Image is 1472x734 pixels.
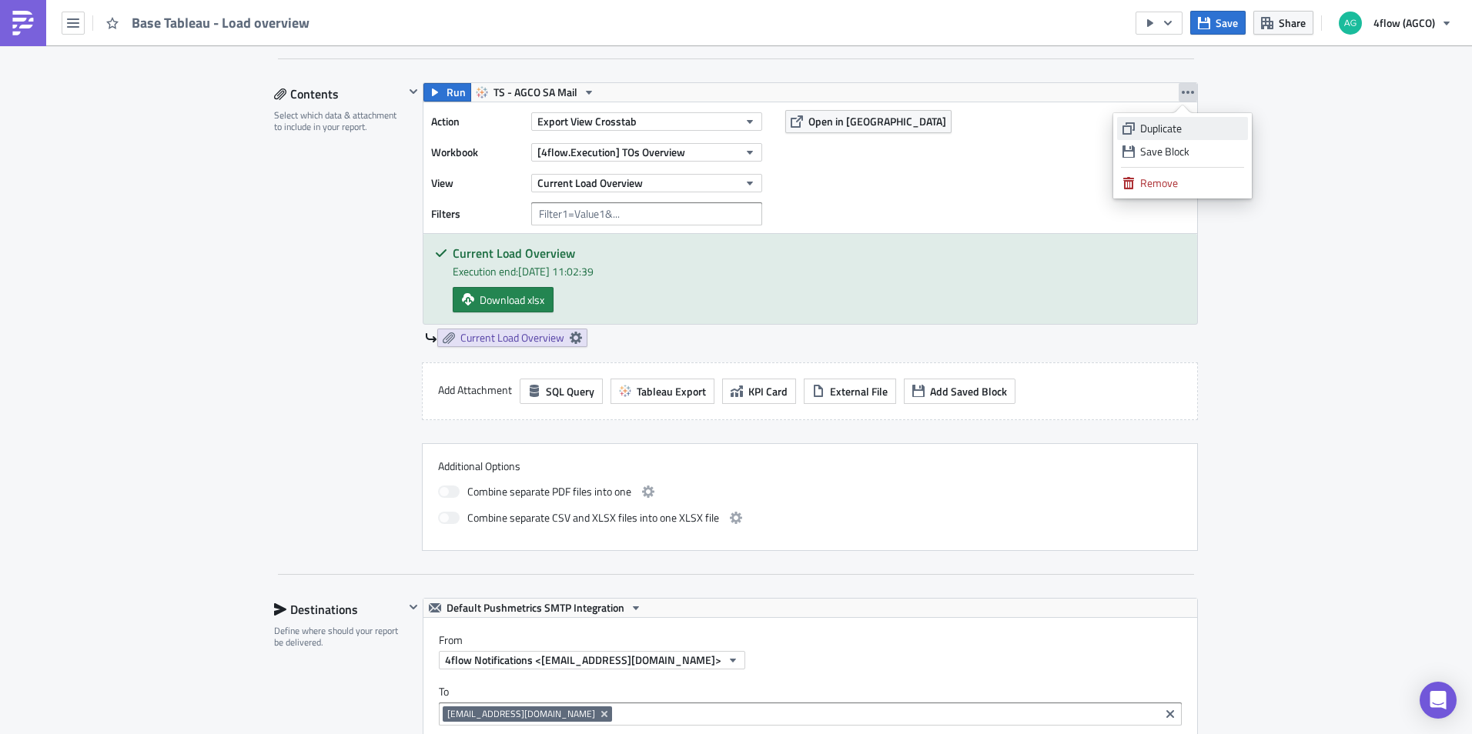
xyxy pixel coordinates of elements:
[460,331,564,345] span: Current Load Overview
[274,82,404,105] div: Contents
[431,110,524,133] label: Action
[1420,682,1457,719] div: Open Intercom Messenger
[537,113,637,129] span: Export View Crosstab
[804,379,896,404] button: External File
[453,263,1186,279] div: Execution end: [DATE] 11:02:39
[480,292,544,308] span: Download xlsx
[439,685,1182,699] label: To
[438,459,1182,473] label: Additional Options
[1140,144,1243,159] div: Save Block
[637,383,706,399] span: Tableau Export
[431,172,524,195] label: View
[1161,705,1179,723] button: Clear selected items
[531,143,762,162] button: [4flow.Execution] TOs Overview
[6,6,735,120] body: Rich Text Area. Press ALT-0 for help.
[722,379,796,404] button: KPI Card
[467,482,631,501] span: Combine separate PDF files into one
[447,599,624,617] span: Default Pushmetrics SMTP Integration
[1337,10,1363,36] img: Avatar
[546,383,594,399] span: SQL Query
[453,247,1186,259] h5: Current Load Overview
[431,141,524,164] label: Workbook
[1253,11,1313,35] button: Share
[1190,11,1246,35] button: Save
[274,625,404,649] div: Define where should your report be delivered.
[1330,6,1460,40] button: 4flow (AGCO)
[520,379,603,404] button: SQL Query
[493,83,577,102] span: TS - AGCO SA Mail
[431,202,524,225] label: Filters
[785,110,952,133] button: Open in [GEOGRAPHIC_DATA]
[467,509,719,527] span: Combine separate CSV and XLSX files into one XLSX file
[437,329,587,347] a: Current Load Overview
[274,109,404,133] div: Select which data & attachment to include in your report.
[447,708,595,720] span: [EMAIL_ADDRESS][DOMAIN_NAME]
[611,379,714,404] button: Tableau Export
[748,383,788,399] span: KPI Card
[904,379,1015,404] button: Add Saved Block
[6,74,735,86] p: At
[404,82,423,101] button: Hide content
[6,6,735,18] p: Bom dia,
[6,108,735,120] p: Tableau
[537,175,643,191] span: Current Load Overview
[6,40,735,52] p: Base controle de TO's e atribuições.
[423,599,647,617] button: Default Pushmetrics SMTP Integration
[537,144,685,160] span: [4flow.Execution] TOs Overview
[830,383,888,399] span: External File
[453,287,554,312] a: Download xlsx
[531,112,762,131] button: Export View Crosstab
[1216,15,1238,31] span: Save
[930,383,1007,399] span: Add Saved Block
[1279,15,1306,31] span: Share
[445,652,721,668] span: 4flow Notifications <[EMAIL_ADDRESS][DOMAIN_NAME]>
[439,633,1197,647] label: From
[404,598,423,616] button: Hide content
[132,14,311,32] span: Base Tableau - Load overview
[531,202,762,225] input: Filter1=Value1&...
[438,379,512,402] label: Add Attachment
[274,598,404,621] div: Destinations
[808,113,946,129] span: Open in [GEOGRAPHIC_DATA]
[447,83,466,102] span: Run
[1140,121,1243,136] div: Duplicate
[531,174,762,192] button: Current Load Overview
[439,651,745,669] button: 4flow Notifications <[EMAIL_ADDRESS][DOMAIN_NAME]>
[1373,15,1435,31] span: 4flow (AGCO)
[11,11,35,35] img: PushMetrics
[598,706,612,722] button: Remove Tag
[423,83,471,102] button: Run
[470,83,601,102] button: TS - AGCO SA Mail
[1140,175,1243,191] div: Remove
